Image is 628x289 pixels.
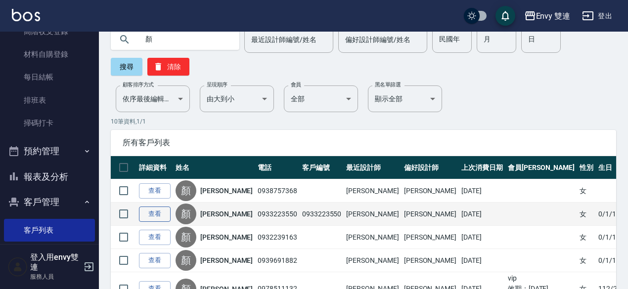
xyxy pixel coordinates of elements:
[176,250,196,271] div: 顏
[139,253,171,268] a: 查看
[596,226,627,249] td: 0/1/1
[12,9,40,21] img: Logo
[116,85,190,112] div: 依序最後編輯時間
[176,227,196,248] div: 顏
[596,203,627,226] td: 0/1/1
[255,226,300,249] td: 0932239163
[139,183,171,199] a: 查看
[4,138,95,164] button: 預約管理
[578,7,616,25] button: 登出
[4,89,95,112] a: 排班表
[200,85,274,112] div: 由大到小
[4,189,95,215] button: 客戶管理
[4,242,95,264] a: 卡券管理
[300,203,344,226] td: 0933223550
[173,156,255,179] th: 姓名
[8,257,28,277] img: Person
[200,186,253,196] a: [PERSON_NAME]
[4,164,95,190] button: 報表及分析
[200,232,253,242] a: [PERSON_NAME]
[577,156,596,179] th: 性別
[284,85,358,112] div: 全部
[520,6,575,26] button: Envy 雙連
[402,156,459,179] th: 偏好設計師
[176,180,196,201] div: 顏
[291,81,301,88] label: 會員
[30,272,81,281] p: 服務人員
[368,85,442,112] div: 顯示全部
[300,156,344,179] th: 客戶編號
[459,226,505,249] td: [DATE]
[123,138,604,148] span: 所有客戶列表
[4,43,95,66] a: 材料自購登錄
[344,179,401,203] td: [PERSON_NAME]
[577,203,596,226] td: 女
[459,249,505,272] td: [DATE]
[577,249,596,272] td: 女
[4,20,95,43] a: 高階收支登錄
[375,81,401,88] label: 黑名單篩選
[255,179,300,203] td: 0938757368
[459,203,505,226] td: [DATE]
[402,226,459,249] td: [PERSON_NAME]
[4,112,95,134] a: 掃碼打卡
[136,156,173,179] th: 詳細資料
[402,249,459,272] td: [PERSON_NAME]
[138,26,231,53] input: 搜尋關鍵字
[255,156,300,179] th: 電話
[255,249,300,272] td: 0939691882
[200,255,253,265] a: [PERSON_NAME]
[4,219,95,242] a: 客戶列表
[344,226,401,249] td: [PERSON_NAME]
[4,66,95,88] a: 每日結帳
[536,10,571,22] div: Envy 雙連
[30,252,81,272] h5: 登入用envy雙連
[459,156,505,179] th: 上次消費日期
[508,273,575,284] ul: vip
[176,204,196,224] div: 顏
[111,117,616,126] p: 10 筆資料, 1 / 1
[139,206,171,222] a: 查看
[344,203,401,226] td: [PERSON_NAME]
[123,81,154,88] label: 顧客排序方式
[200,209,253,219] a: [PERSON_NAME]
[577,226,596,249] td: 女
[402,203,459,226] td: [PERSON_NAME]
[147,58,189,76] button: 清除
[596,156,627,179] th: 生日
[344,249,401,272] td: [PERSON_NAME]
[459,179,505,203] td: [DATE]
[255,203,300,226] td: 0933223550
[207,81,227,88] label: 呈現順序
[596,249,627,272] td: 0/1/1
[505,156,577,179] th: 會員[PERSON_NAME]
[495,6,515,26] button: save
[111,58,142,76] button: 搜尋
[344,156,401,179] th: 最近設計師
[577,179,596,203] td: 女
[139,230,171,245] a: 查看
[402,179,459,203] td: [PERSON_NAME]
